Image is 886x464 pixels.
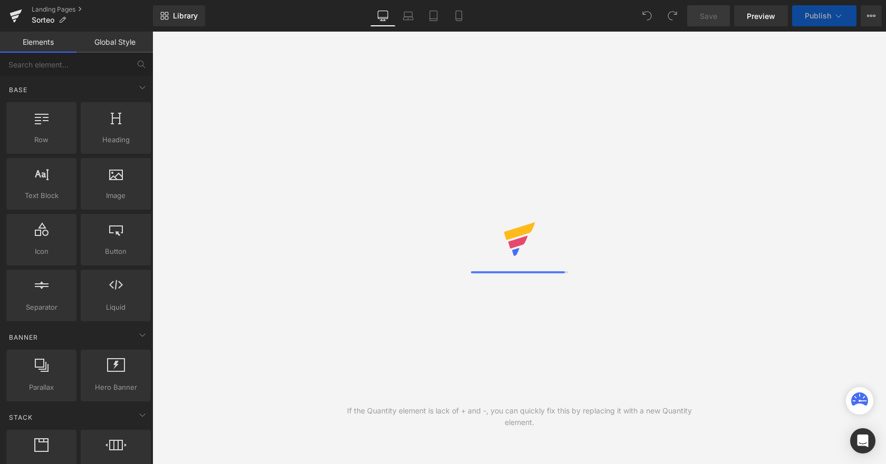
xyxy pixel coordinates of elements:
span: Preview [747,11,775,22]
span: Parallax [9,382,73,393]
span: Button [84,246,148,257]
span: Hero Banner [84,382,148,393]
span: Save [700,11,717,22]
span: Separator [9,302,73,313]
div: If the Quantity element is lack of + and -, you can quickly fix this by replacing it with a new Q... [336,405,703,428]
span: Library [173,11,198,21]
span: Liquid [84,302,148,313]
span: Sorteo [32,16,54,24]
span: Image [84,190,148,201]
a: Tablet [421,5,446,26]
a: Mobile [446,5,471,26]
a: Preview [734,5,788,26]
span: Icon [9,246,73,257]
a: Laptop [396,5,421,26]
a: Global Style [76,32,153,53]
button: Redo [662,5,683,26]
span: Base [8,85,28,95]
a: Landing Pages [32,5,153,14]
button: Publish [792,5,856,26]
div: Open Intercom Messenger [850,428,875,453]
a: Desktop [370,5,396,26]
span: Publish [805,12,831,20]
span: Stack [8,412,34,422]
button: More [861,5,882,26]
span: Row [9,134,73,145]
span: Heading [84,134,148,145]
span: Banner [8,332,39,342]
button: Undo [637,5,658,26]
a: New Library [153,5,205,26]
span: Text Block [9,190,73,201]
